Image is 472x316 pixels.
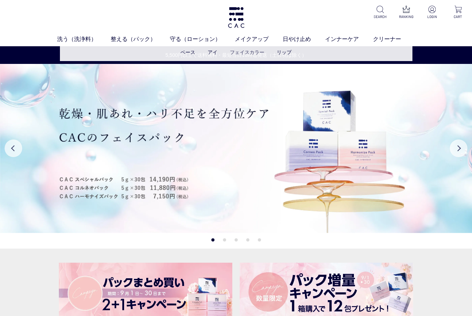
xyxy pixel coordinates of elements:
[258,238,261,242] button: 5 of 5
[450,6,466,19] a: CART
[227,7,245,28] img: logo
[211,238,214,242] button: 1 of 5
[0,52,472,59] a: 5,500円以上で送料無料・最短当日16時迄発送（土日祝は除く）
[235,35,283,43] a: メイクアップ
[57,35,111,43] a: 洗う（洗浄料）
[450,14,466,19] p: CART
[230,49,264,55] a: フェイスカラー
[424,6,440,19] a: LOGIN
[180,49,195,55] a: ベース
[283,35,325,43] a: 日やけ止め
[5,139,22,157] button: Previous
[398,14,415,19] p: RANKING
[234,238,238,242] button: 3 of 5
[424,14,440,19] p: LOGIN
[373,35,415,43] a: クリーナー
[111,35,170,43] a: 整える（パック）
[223,238,226,242] button: 2 of 5
[372,6,388,19] a: SEARCH
[277,49,292,55] a: リップ
[325,35,373,43] a: インナーケア
[208,49,217,55] a: アイ
[372,14,388,19] p: SEARCH
[450,139,467,157] button: Next
[398,6,415,19] a: RANKING
[246,238,249,242] button: 4 of 5
[170,35,235,43] a: 守る（ローション）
